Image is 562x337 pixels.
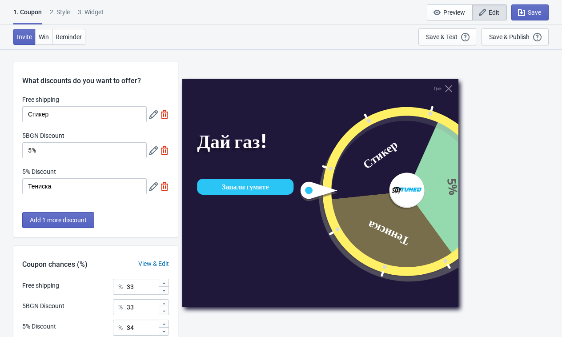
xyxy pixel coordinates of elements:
img: delete.svg [160,110,169,119]
div: 3. Widget [78,8,104,23]
button: Edit [472,4,507,20]
div: % [118,322,123,333]
div: What discounts do you want to offer? [13,62,178,86]
div: Save & Publish [489,33,530,40]
span: Invite [17,33,32,40]
div: Quit [434,86,442,91]
button: Save & Publish [482,28,549,45]
div: 5% Discount [22,322,56,331]
input: Chance [126,320,158,336]
label: 5BGN Discount [22,131,64,140]
span: Preview [443,9,465,16]
div: Free shipping [22,281,59,290]
img: delete.svg [160,146,169,155]
input: Chance [126,299,158,315]
img: delete.svg [160,182,169,191]
button: Preview [427,4,473,20]
iframe: chat widget [525,301,553,328]
div: Запали гумите [222,181,269,191]
div: % [118,281,123,292]
label: Free shipping [22,95,59,104]
div: Дай газ! [197,129,313,152]
label: 5% Discount [22,167,56,176]
div: 2 . Style [50,8,70,23]
button: Save [511,4,549,20]
button: Win [35,29,52,45]
span: Save [528,9,541,16]
span: Edit [489,9,499,16]
span: Reminder [56,33,82,40]
button: Reminder [52,29,85,45]
div: % [118,302,123,313]
button: Add 1 more discount [22,212,94,228]
button: Invite [13,29,36,45]
span: Add 1 more discount [30,217,87,224]
input: Chance [126,279,158,295]
div: 1. Coupon [13,8,42,24]
div: 5BGN Discount [22,301,64,311]
div: View & Edit [129,259,178,269]
span: Win [39,33,49,40]
button: Save & Test [418,28,476,45]
div: Coupon chances (%) [13,259,96,270]
div: Save & Test [426,33,458,40]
